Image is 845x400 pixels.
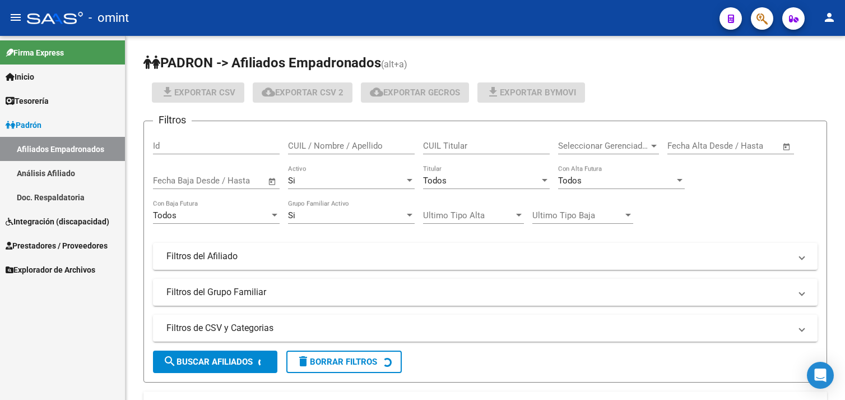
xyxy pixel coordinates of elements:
input: Fecha fin [208,176,263,186]
mat-panel-title: Filtros del Afiliado [166,250,791,263]
span: Explorador de Archivos [6,264,95,276]
span: Buscar Afiliados [163,357,253,367]
span: Todos [153,210,177,220]
mat-icon: cloud_download [262,85,275,99]
mat-icon: file_download [161,85,174,99]
h3: Filtros [153,112,192,128]
button: Exportar GECROS [361,82,469,103]
mat-icon: cloud_download [370,85,383,99]
span: Exportar Bymovi [486,88,576,98]
span: Padrón [6,119,41,131]
mat-icon: file_download [486,85,500,99]
span: PADRON -> Afiliados Empadronados [143,55,381,71]
mat-icon: menu [9,11,22,24]
span: Todos [558,176,582,186]
button: Borrar Filtros [286,351,402,373]
mat-icon: person [823,11,836,24]
mat-icon: delete [296,355,310,368]
span: Todos [423,176,447,186]
button: Open calendar [781,140,793,153]
span: Exportar GECROS [370,88,460,98]
span: Tesorería [6,95,49,107]
div: Open Intercom Messenger [807,362,834,389]
input: Fecha inicio [153,176,198,186]
button: Exportar Bymovi [477,82,585,103]
button: Exportar CSV [152,82,244,103]
button: Open calendar [266,175,279,188]
mat-expansion-panel-header: Filtros del Afiliado [153,243,818,270]
mat-expansion-panel-header: Filtros de CSV y Categorias [153,315,818,342]
button: Buscar Afiliados [153,351,277,373]
span: Inicio [6,71,34,83]
mat-icon: search [163,355,177,368]
mat-panel-title: Filtros del Grupo Familiar [166,286,791,298]
span: Integración (discapacidad) [6,215,109,228]
span: Prestadores / Proveedores [6,240,108,252]
button: Exportar CSV 2 [253,82,352,103]
span: (alt+a) [381,59,407,70]
span: Borrar Filtros [296,357,377,367]
span: Exportar CSV [161,88,235,98]
span: Si [288,176,295,186]
mat-expansion-panel-header: Filtros del Grupo Familiar [153,279,818,306]
mat-panel-title: Filtros de CSV y Categorias [166,322,791,334]
span: Exportar CSV 2 [262,88,343,98]
span: Si [288,210,295,220]
input: Fecha fin [723,141,777,151]
input: Fecha inicio [667,141,713,151]
span: Seleccionar Gerenciador [558,141,649,151]
span: - omint [89,6,129,30]
span: Ultimo Tipo Baja [532,210,623,220]
span: Ultimo Tipo Alta [423,210,514,220]
span: Firma Express [6,47,64,59]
